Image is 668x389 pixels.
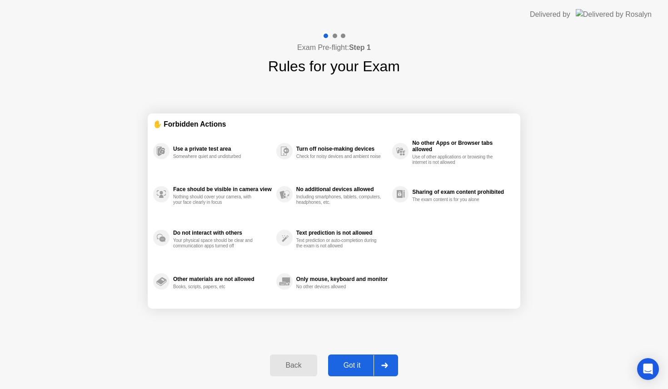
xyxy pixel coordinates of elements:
[296,146,388,152] div: Turn off noise-making devices
[576,9,652,20] img: Delivered by Rosalyn
[268,55,400,77] h1: Rules for your Exam
[153,119,515,129] div: ✋ Forbidden Actions
[297,42,371,53] h4: Exam Pre-flight:
[173,194,259,205] div: Nothing should cover your camera, with your face clearly in focus
[273,361,314,369] div: Back
[530,9,570,20] div: Delivered by
[412,154,498,165] div: Use of other applications or browsing the internet is not allowed
[328,355,398,376] button: Got it
[173,230,272,236] div: Do not interact with others
[637,358,659,380] div: Open Intercom Messenger
[296,284,382,290] div: No other devices allowed
[173,146,272,152] div: Use a private test area
[349,44,371,51] b: Step 1
[296,230,388,236] div: Text prediction is not allowed
[296,276,388,282] div: Only mouse, keyboard and monitor
[296,154,382,159] div: Check for noisy devices and ambient noise
[173,284,259,290] div: Books, scripts, papers, etc
[270,355,317,376] button: Back
[412,197,498,202] div: The exam content is for you alone
[296,238,382,249] div: Text prediction or auto-completion during the exam is not allowed
[412,189,510,195] div: Sharing of exam content prohibited
[412,140,510,153] div: No other Apps or Browser tabs allowed
[331,361,374,369] div: Got it
[173,154,259,159] div: Somewhere quiet and undisturbed
[173,276,272,282] div: Other materials are not allowed
[296,186,388,192] div: No additional devices allowed
[173,186,272,192] div: Face should be visible in camera view
[173,238,259,249] div: Your physical space should be clear and communication apps turned off
[296,194,382,205] div: Including smartphones, tablets, computers, headphones, etc.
